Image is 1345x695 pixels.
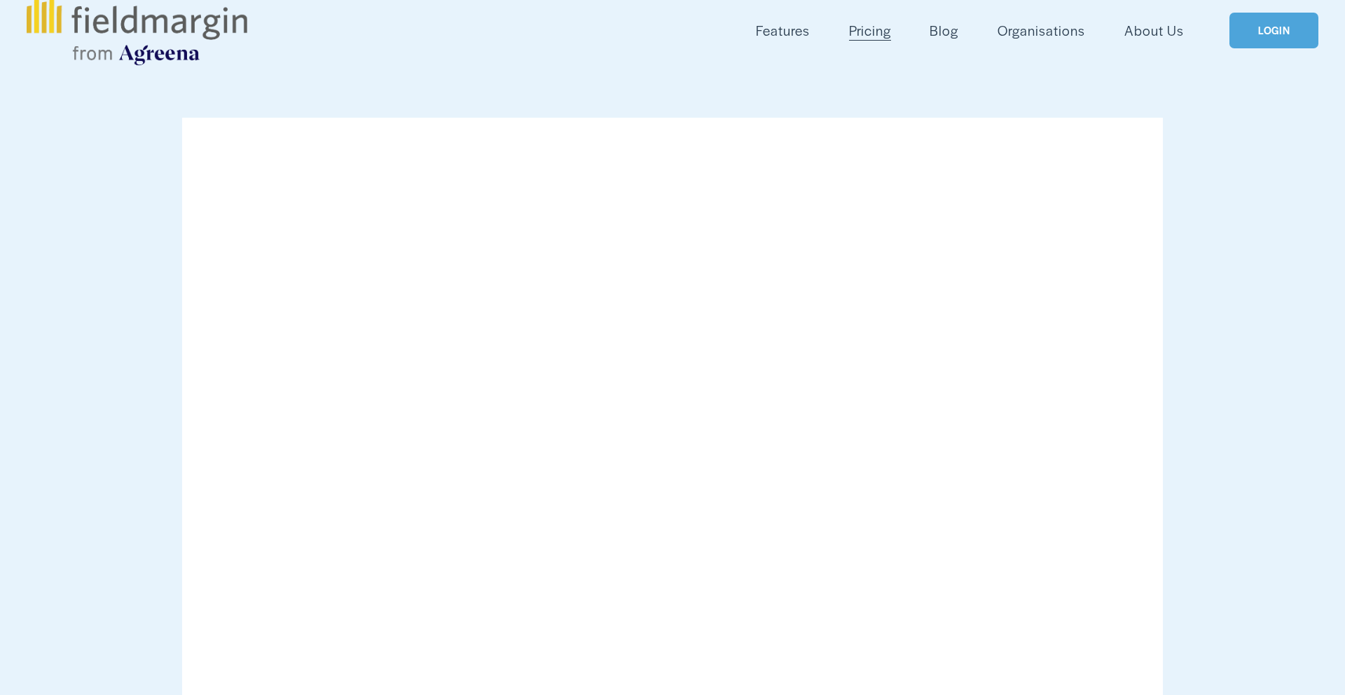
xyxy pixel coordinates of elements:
a: LOGIN [1229,13,1318,48]
a: Blog [930,19,958,42]
a: Pricing [849,19,891,42]
span: Features [756,20,810,41]
a: Organisations [998,19,1085,42]
a: About Us [1124,19,1184,42]
a: folder dropdown [756,19,810,42]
